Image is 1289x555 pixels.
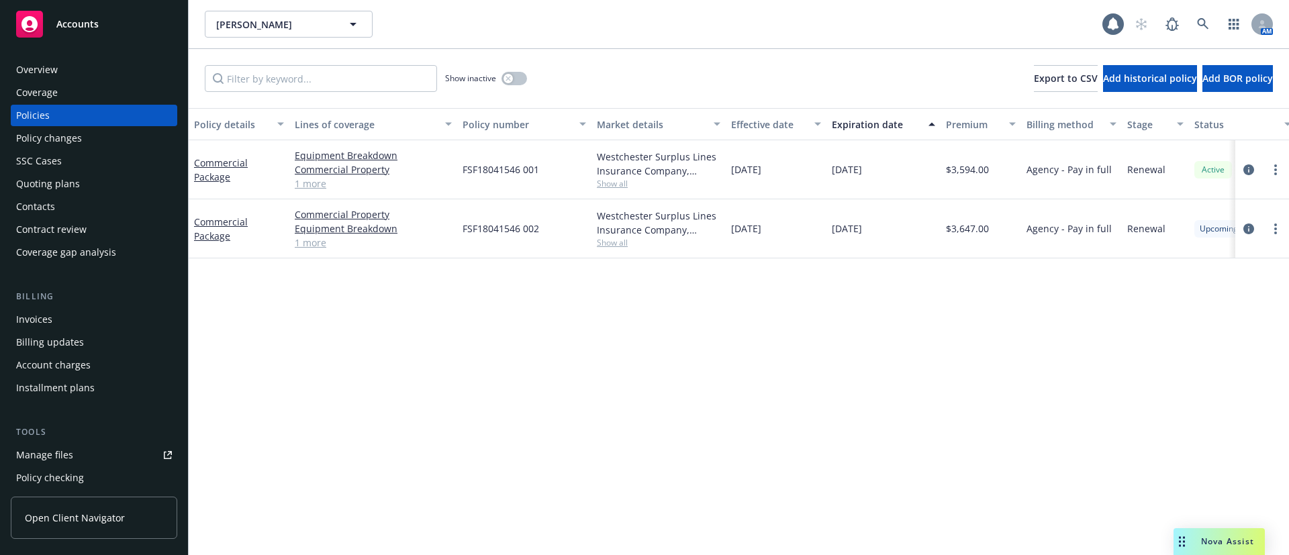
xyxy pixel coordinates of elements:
[1021,108,1122,140] button: Billing method
[1200,223,1238,235] span: Upcoming
[16,444,73,466] div: Manage files
[1127,117,1169,132] div: Stage
[1027,162,1112,176] span: Agency - Pay in full
[731,162,761,176] span: [DATE]
[1174,528,1190,555] div: Drag to move
[946,162,989,176] span: $3,594.00
[16,309,52,330] div: Invoices
[11,290,177,303] div: Billing
[16,219,87,240] div: Contract review
[16,377,95,399] div: Installment plans
[1194,117,1276,132] div: Status
[16,82,58,103] div: Coverage
[11,105,177,126] a: Policies
[1190,11,1216,38] a: Search
[205,11,373,38] button: [PERSON_NAME]
[25,511,125,525] span: Open Client Navigator
[1103,65,1197,92] button: Add historical policy
[463,162,539,176] span: FSF18041546 001
[295,221,452,236] a: Equipment Breakdown
[1202,72,1273,85] span: Add BOR policy
[295,207,452,221] a: Commercial Property
[1127,162,1165,176] span: Renewal
[1201,536,1254,547] span: Nova Assist
[1268,162,1284,178] a: more
[832,221,862,236] span: [DATE]
[16,467,84,489] div: Policy checking
[16,128,82,149] div: Policy changes
[11,196,177,217] a: Contacts
[11,5,177,43] a: Accounts
[1122,108,1189,140] button: Stage
[16,173,80,195] div: Quoting plans
[11,82,177,103] a: Coverage
[591,108,726,140] button: Market details
[1241,221,1257,237] a: circleInformation
[731,117,806,132] div: Effective date
[194,156,248,183] a: Commercial Package
[726,108,826,140] button: Effective date
[205,65,437,92] input: Filter by keyword...
[11,219,177,240] a: Contract review
[941,108,1021,140] button: Premium
[832,117,920,132] div: Expiration date
[1127,221,1165,236] span: Renewal
[16,105,50,126] div: Policies
[16,59,58,81] div: Overview
[295,176,452,191] a: 1 more
[16,332,84,353] div: Billing updates
[1200,164,1227,176] span: Active
[11,444,177,466] a: Manage files
[1103,72,1197,85] span: Add historical policy
[295,148,452,162] a: Equipment Breakdown
[1268,221,1284,237] a: more
[1034,72,1098,85] span: Export to CSV
[295,162,452,176] a: Commercial Property
[189,108,289,140] button: Policy details
[597,209,720,237] div: Westchester Surplus Lines Insurance Company, Chubb Group, Amwins
[597,178,720,189] span: Show all
[597,237,720,248] span: Show all
[11,354,177,376] a: Account charges
[463,221,539,236] span: FSF18041546 002
[597,117,706,132] div: Market details
[457,108,591,140] button: Policy number
[11,425,177,439] div: Tools
[11,332,177,353] a: Billing updates
[11,173,177,195] a: Quoting plans
[1241,162,1257,178] a: circleInformation
[289,108,457,140] button: Lines of coverage
[194,117,269,132] div: Policy details
[1221,11,1247,38] a: Switch app
[11,242,177,263] a: Coverage gap analysis
[295,117,437,132] div: Lines of coverage
[445,72,496,84] span: Show inactive
[11,128,177,149] a: Policy changes
[11,150,177,172] a: SSC Cases
[11,309,177,330] a: Invoices
[1027,117,1102,132] div: Billing method
[597,150,720,178] div: Westchester Surplus Lines Insurance Company, Chubb Group, Amwins
[194,215,248,242] a: Commercial Package
[216,17,332,32] span: [PERSON_NAME]
[946,117,1001,132] div: Premium
[16,242,116,263] div: Coverage gap analysis
[16,150,62,172] div: SSC Cases
[16,354,91,376] div: Account charges
[295,236,452,250] a: 1 more
[1174,528,1265,555] button: Nova Assist
[826,108,941,140] button: Expiration date
[463,117,571,132] div: Policy number
[1159,11,1186,38] a: Report a Bug
[1027,221,1112,236] span: Agency - Pay in full
[11,377,177,399] a: Installment plans
[16,196,55,217] div: Contacts
[731,221,761,236] span: [DATE]
[11,467,177,489] a: Policy checking
[11,59,177,81] a: Overview
[1034,65,1098,92] button: Export to CSV
[56,19,99,30] span: Accounts
[832,162,862,176] span: [DATE]
[1202,65,1273,92] button: Add BOR policy
[946,221,989,236] span: $3,647.00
